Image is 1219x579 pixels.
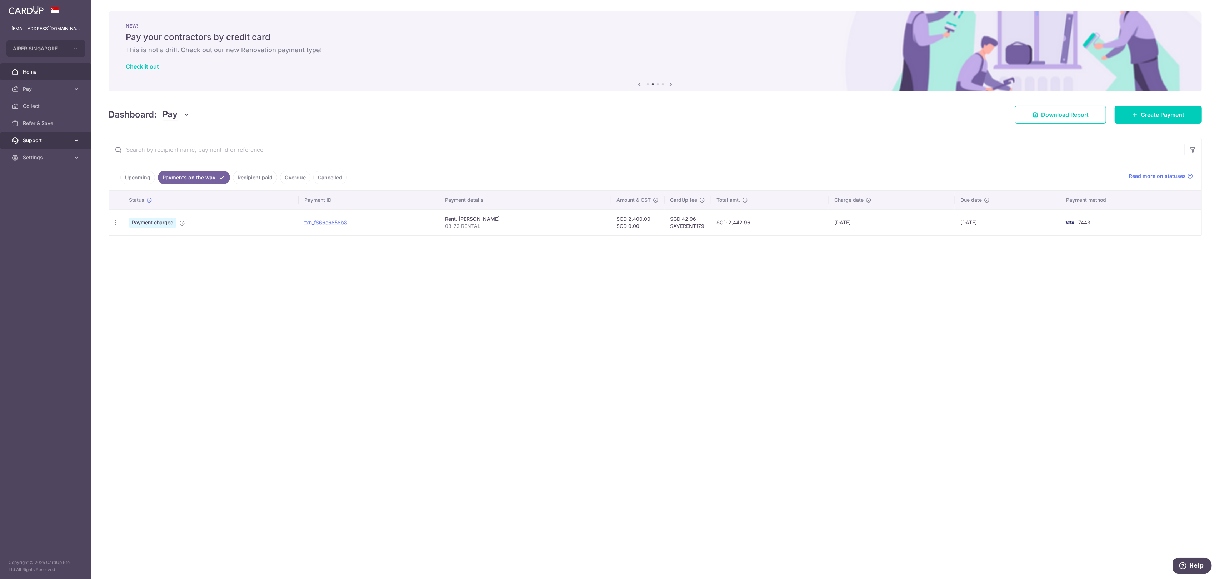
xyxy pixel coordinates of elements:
a: Recipient paid [233,171,277,184]
span: Amount & GST [617,196,651,204]
span: Settings [23,154,70,161]
a: Payments on the way [158,171,230,184]
h5: Pay your contractors by credit card [126,31,1185,43]
span: Download Report [1041,110,1089,119]
img: CardUp [9,6,44,14]
a: Read more on statuses [1129,173,1193,180]
span: Read more on statuses [1129,173,1186,180]
span: Home [23,68,70,75]
span: Refer & Save [23,120,70,127]
img: Renovation banner [109,11,1202,91]
th: Payment method [1060,191,1201,209]
p: 03-72 RENTAL [445,223,605,230]
span: Pay [163,108,178,121]
span: Support [23,137,70,144]
div: Rent. [PERSON_NAME] [445,215,605,223]
h6: This is not a drill. Check out our new Renovation payment type! [126,46,1185,54]
span: Create Payment [1141,110,1184,119]
span: 7443 [1078,219,1090,225]
a: txn_f866e6858b8 [304,219,347,225]
td: SGD 2,400.00 SGD 0.00 [611,209,665,235]
span: Status [129,196,144,204]
span: Due date [960,196,982,204]
iframe: Opens a widget where you can find more information [1173,558,1212,575]
th: Payment details [439,191,611,209]
span: Pay [23,85,70,93]
input: Search by recipient name, payment id or reference [109,138,1184,161]
a: Overdue [280,171,310,184]
h4: Dashboard: [109,108,157,121]
td: [DATE] [829,209,955,235]
td: [DATE] [955,209,1060,235]
span: Collect [23,103,70,110]
span: Charge date [834,196,864,204]
button: AIRER SINGAPORE PTE. LTD. [6,40,85,57]
button: Pay [163,108,190,121]
span: AIRER SINGAPORE PTE. LTD. [13,45,66,52]
p: [EMAIL_ADDRESS][DOMAIN_NAME] [11,25,80,32]
a: Download Report [1015,106,1106,124]
img: Bank Card [1063,218,1077,227]
td: SGD 2,442.96 [711,209,829,235]
span: Payment charged [129,218,176,228]
td: SGD 42.96 SAVERENT179 [665,209,711,235]
p: NEW! [126,23,1185,29]
th: Payment ID [299,191,440,209]
a: Cancelled [313,171,347,184]
a: Check it out [126,63,159,70]
span: Total amt. [717,196,740,204]
span: CardUp fee [670,196,698,204]
a: Create Payment [1115,106,1202,124]
a: Upcoming [120,171,155,184]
